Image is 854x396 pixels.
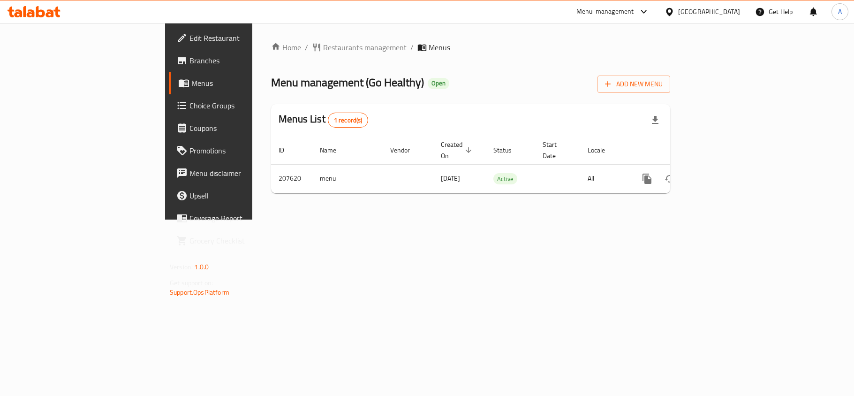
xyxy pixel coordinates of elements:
[170,286,229,298] a: Support.OpsPlatform
[169,27,308,49] a: Edit Restaurant
[838,7,842,17] span: A
[169,49,308,72] a: Branches
[312,164,383,193] td: menu
[279,112,368,128] h2: Menus List
[328,113,369,128] div: Total records count
[428,78,449,89] div: Open
[410,42,414,53] li: /
[189,55,300,66] span: Branches
[271,42,670,53] nav: breadcrumb
[328,116,368,125] span: 1 record(s)
[441,139,475,161] span: Created On
[312,42,407,53] a: Restaurants management
[169,72,308,94] a: Menus
[441,172,460,184] span: [DATE]
[189,190,300,201] span: Upsell
[169,117,308,139] a: Coupons
[189,32,300,44] span: Edit Restaurant
[169,162,308,184] a: Menu disclaimer
[323,42,407,53] span: Restaurants management
[189,168,300,179] span: Menu disclaimer
[170,277,213,289] span: Get support on:
[271,72,424,93] span: Menu management ( Go Healthy )
[191,77,300,89] span: Menus
[678,7,740,17] div: [GEOGRAPHIC_DATA]
[658,168,681,190] button: Change Status
[588,145,617,156] span: Locale
[169,94,308,117] a: Choice Groups
[194,261,209,273] span: 1.0.0
[169,207,308,229] a: Coverage Report
[271,136,733,193] table: enhanced table
[169,184,308,207] a: Upsell
[189,122,300,134] span: Coupons
[189,235,300,246] span: Grocery Checklist
[493,145,524,156] span: Status
[580,164,628,193] td: All
[428,79,449,87] span: Open
[644,109,666,131] div: Export file
[429,42,450,53] span: Menus
[320,145,348,156] span: Name
[543,139,569,161] span: Start Date
[189,213,300,224] span: Coverage Report
[170,261,193,273] span: Version:
[605,78,663,90] span: Add New Menu
[390,145,422,156] span: Vendor
[189,145,300,156] span: Promotions
[628,136,733,165] th: Actions
[636,168,658,190] button: more
[169,229,308,252] a: Grocery Checklist
[597,76,670,93] button: Add New Menu
[169,139,308,162] a: Promotions
[576,6,634,17] div: Menu-management
[189,100,300,111] span: Choice Groups
[535,164,580,193] td: -
[493,174,517,184] span: Active
[279,145,296,156] span: ID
